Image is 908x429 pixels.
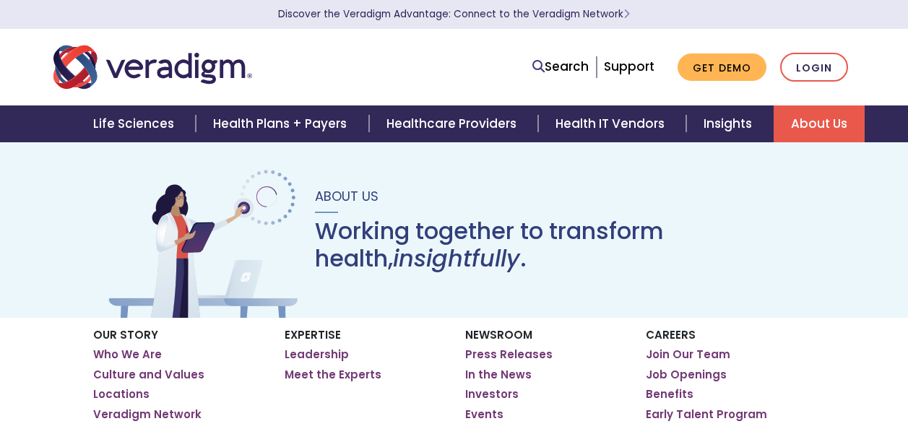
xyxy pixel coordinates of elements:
a: Support [604,58,654,75]
a: Discover the Veradigm Advantage: Connect to the Veradigm NetworkLearn More [278,7,630,21]
em: insightfully [393,242,520,274]
a: Life Sciences [76,105,196,142]
a: Events [465,407,503,422]
a: Press Releases [465,347,553,362]
span: Learn More [623,7,630,21]
a: Leadership [285,347,349,362]
a: Join Our Team [646,347,730,362]
a: Investors [465,387,519,402]
a: Get Demo [678,53,766,82]
a: Health Plans + Payers [196,105,368,142]
a: Benefits [646,387,693,402]
img: Veradigm logo [53,43,252,91]
a: Insights [686,105,774,142]
a: Search [532,57,589,77]
a: Culture and Values [93,368,204,382]
a: Early Talent Program [646,407,767,422]
a: Job Openings [646,368,727,382]
span: About Us [315,187,379,205]
a: In the News [465,368,532,382]
a: Healthcare Providers [369,105,538,142]
a: About Us [774,105,865,142]
a: Locations [93,387,150,402]
a: Login [780,53,848,82]
h1: Working together to transform health, . [315,217,803,273]
a: Veradigm Network [93,407,202,422]
a: Health IT Vendors [538,105,686,142]
a: Meet the Experts [285,368,381,382]
a: Who We Are [93,347,162,362]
